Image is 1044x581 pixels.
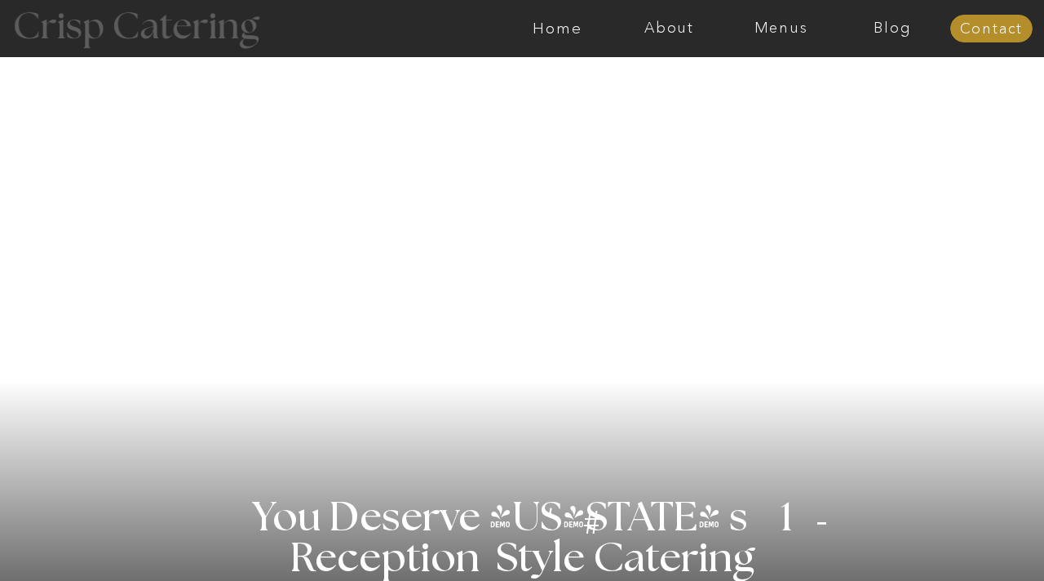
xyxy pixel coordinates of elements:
[785,479,832,572] h3: '
[502,20,613,37] a: Home
[518,499,585,539] h3: '
[837,20,949,37] a: Blog
[725,20,837,37] a: Menus
[547,507,640,554] h3: #
[613,20,725,37] a: About
[950,21,1033,38] a: Contact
